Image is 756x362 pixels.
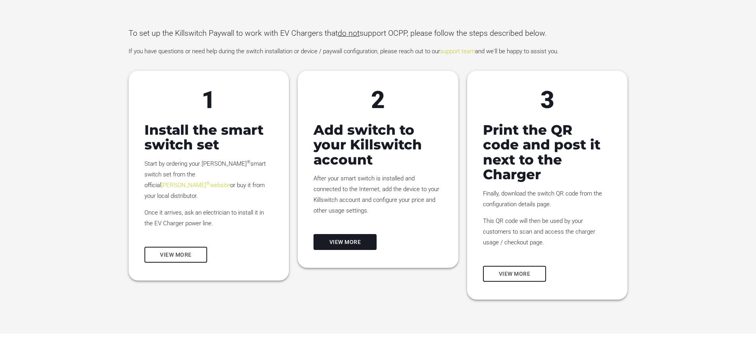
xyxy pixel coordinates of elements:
sup: ® [206,181,210,186]
p: Once it arrives, ask an electrician to install it in the EV Charger power line. [144,207,273,229]
div: 3 [483,87,612,114]
p: After your smart switch is installed and connected to the Internet, add the device to your Killsw... [314,173,442,216]
p: To set up the Killswitch Paywall to work with EV Chargers that support OCPP, please follow the st... [129,28,628,39]
u: do not [338,29,360,38]
a: View more [483,266,546,282]
a: View more [314,234,377,250]
div: 2 [314,87,442,114]
h4: Add switch to your Killswitch account [314,123,442,168]
p: Start by ordering your [PERSON_NAME] smart switch set from the official or buy it from your local... [144,159,273,201]
a: View more [144,247,208,263]
p: Finally, download the switch QR code from the configuration details page. [483,188,612,210]
div: 1 [144,87,273,114]
h4: Print the QR code and post it next to the Charger [483,123,612,183]
a: [PERSON_NAME]®website [161,182,230,189]
a: support team [440,48,475,55]
p: This QR code will then be used by your customers to scan and access the charger usage / checkout ... [483,216,612,248]
sup: ® [247,159,250,165]
p: If you have questions or need help during the switch installation or device / paywall configurati... [129,46,628,57]
h4: Install the smart switch set [144,123,273,153]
